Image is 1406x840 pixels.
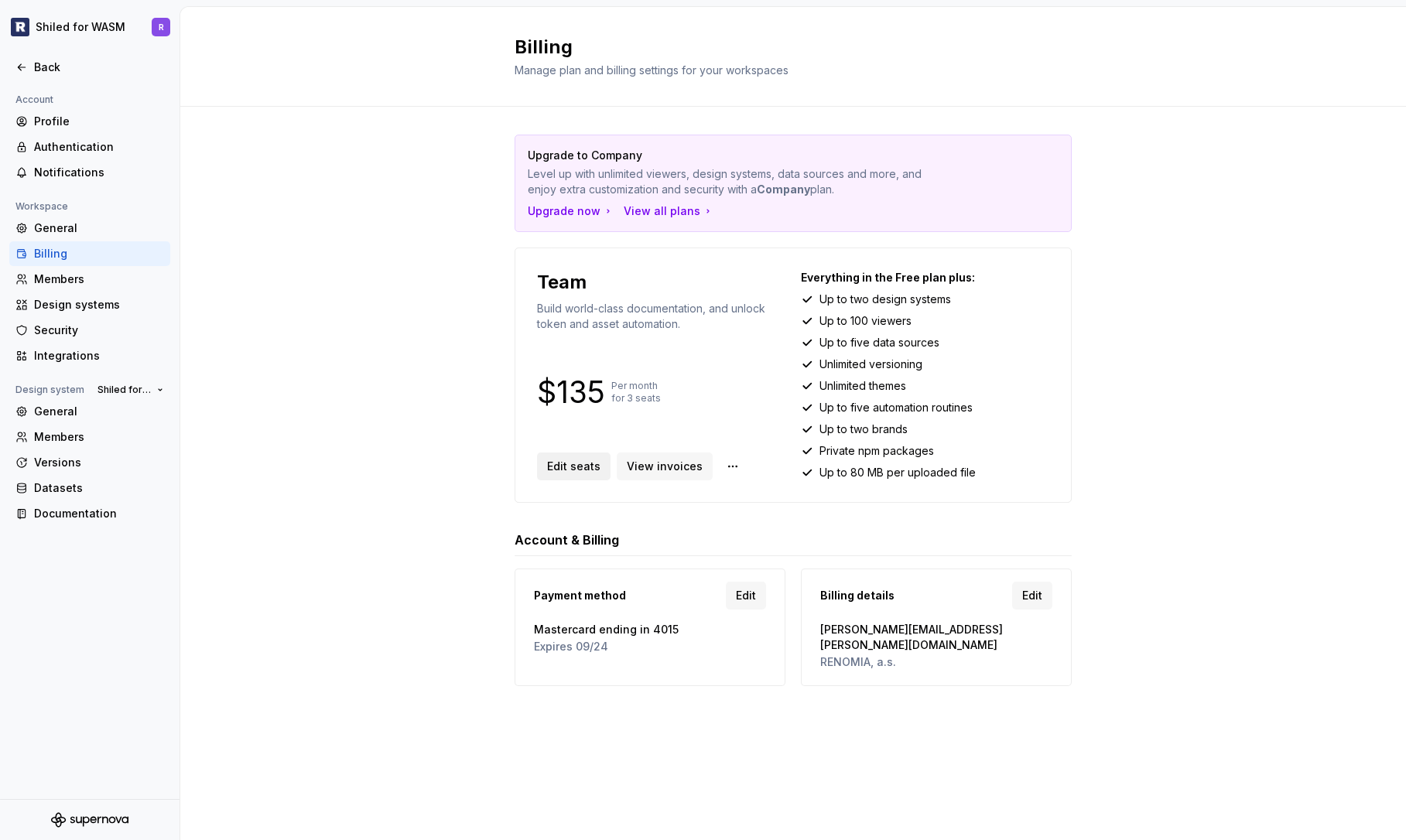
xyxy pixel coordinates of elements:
span: Edit seats [547,459,600,474]
div: General [34,220,164,236]
button: Shiled for WASMR [3,10,176,44]
div: Shiled for WASM [36,19,125,35]
p: Up to two design systems [819,292,951,307]
p: Up to 100 viewers [819,313,912,329]
a: Billing [9,241,170,266]
div: R [159,21,164,33]
a: Security [9,318,170,343]
a: Members [9,267,170,292]
div: Members [34,429,164,445]
p: Level up with unlimited viewers, design systems, data sources and more, and enjoy extra customiza... [528,166,950,197]
a: Notifications [9,160,170,185]
span: RENOMIA, a.s. [820,654,1052,670]
a: View invoices [617,452,713,480]
span: Payment method [534,588,626,603]
div: Security [34,323,164,338]
strong: Company [757,183,810,196]
a: Edit [1012,582,1052,610]
div: Integrations [34,348,164,364]
a: Profile [9,109,170,134]
button: View all plans [624,203,714,219]
span: Edit [736,588,756,603]
div: Versions [34,455,164,470]
div: Workspace [9,197,74,216]
span: View invoices [627,459,703,474]
a: Integrations [9,343,170,368]
p: Up to two brands [819,422,908,437]
div: Design systems [34,297,164,312]
h3: Account & Billing [515,531,619,549]
div: Notifications [34,165,164,180]
span: Shiled for WASM [97,384,151,396]
p: Upgrade to Company [528,148,950,163]
p: Private npm packages [819,443,934,459]
p: Unlimited themes [819,378,906,394]
a: Authentication [9,135,170,159]
a: General [9,216,170,241]
span: Billing details [820,588,895,603]
span: Mastercard ending in 4015 [534,622,766,637]
div: Authentication [34,139,164,155]
p: Per month for 3 seats [611,380,661,405]
a: Versions [9,450,170,475]
div: Members [34,271,164,287]
div: Documentation [34,506,164,521]
p: Unlimited versioning [819,357,922,372]
span: Expires 09/24 [534,639,766,654]
svg: Supernova Logo [51,812,128,828]
button: Upgrade now [528,203,614,219]
img: 5b96a3ba-bdbe-470d-a859-c795f8f9d209.png [11,18,29,36]
div: Back [34,60,164,75]
p: Up to 80 MB per uploaded file [819,465,976,480]
h2: Billing [515,35,1053,60]
div: Profile [34,114,164,129]
p: Team [537,270,587,295]
a: Design systems [9,292,170,317]
p: Everything in the Free plan plus: [801,270,1049,285]
p: Up to five automation routines [819,400,973,415]
div: Design system [9,381,91,399]
div: Billing [34,246,164,261]
a: General [9,399,170,424]
a: Datasets [9,476,170,500]
p: $135 [537,383,605,401]
a: Edit [726,582,766,610]
div: General [34,404,164,419]
span: Edit [1022,588,1042,603]
span: Manage plan and billing settings for your workspaces [515,63,789,77]
p: Up to five data sources [819,335,939,350]
button: Edit seats [537,452,611,480]
span: [PERSON_NAME][EMAIL_ADDRESS][PERSON_NAME][DOMAIN_NAME] [820,622,1052,653]
p: Build world-class documentation, and unlock token and asset automation. [537,301,785,332]
a: Documentation [9,501,170,526]
div: Datasets [34,480,164,496]
a: Members [9,425,170,449]
a: Back [9,55,170,80]
div: Account [9,90,60,109]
